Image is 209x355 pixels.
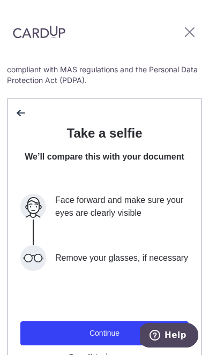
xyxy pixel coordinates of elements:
button: back [12,104,29,122]
span: Take a selfie [67,126,143,140]
span: Face forward and make sure your eyes are clearly visible [46,194,189,220]
button: Continue [20,321,189,345]
span: Remove your glasses, if necessary [46,245,188,271]
span: Help [25,7,47,17]
iframe: Opens a widget where you can find more information [140,323,198,350]
ul: Tips to take a good selfie [20,194,189,271]
div: We’ll compare this with your document [20,150,189,163]
img: CardUp [13,26,65,39]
